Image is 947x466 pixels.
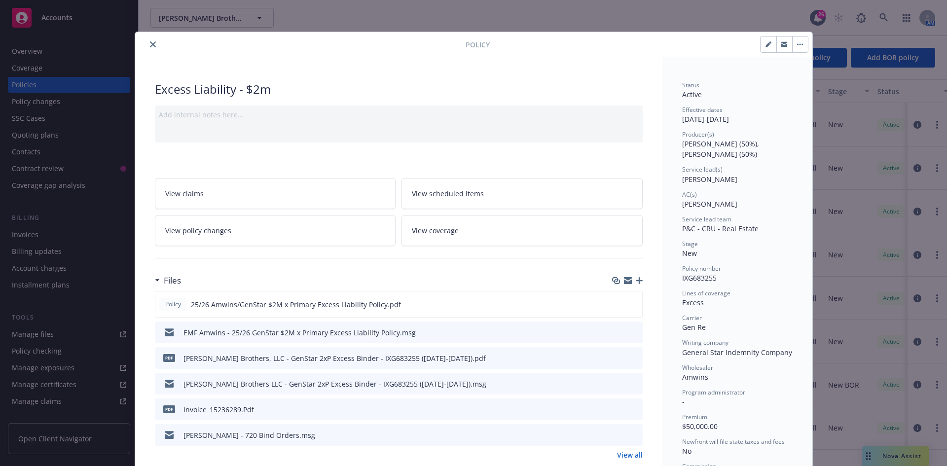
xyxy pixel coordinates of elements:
[630,379,639,389] button: preview file
[682,422,718,431] span: $50,000.00
[159,109,639,120] div: Add internal notes here...
[614,353,622,363] button: download file
[682,81,699,89] span: Status
[682,130,714,139] span: Producer(s)
[183,353,486,363] div: [PERSON_NAME] Brothers, LLC - GenStar 2xP Excess Binder - IXG683255 ([DATE]-[DATE]).pdf
[630,327,639,338] button: preview file
[682,348,792,357] span: General Star Indemnity Company
[155,274,181,287] div: Files
[401,178,643,209] a: View scheduled items
[155,178,396,209] a: View claims
[614,404,622,415] button: download file
[682,90,702,99] span: Active
[682,446,692,456] span: No
[163,354,175,361] span: pdf
[682,297,793,308] div: Excess
[164,274,181,287] h3: Files
[466,39,490,50] span: Policy
[163,300,183,309] span: Policy
[617,450,643,460] a: View all
[183,379,486,389] div: [PERSON_NAME] Brothers LLC - GenStar 2xP Excess Binder - IXG683255 ([DATE]-[DATE]).msg
[630,430,639,440] button: preview file
[412,225,459,236] span: View coverage
[165,225,231,236] span: View policy changes
[183,327,416,338] div: EMF Amwins - 25/26 GenStar $2M x Primary Excess Liability Policy.msg
[682,397,685,406] span: -
[682,314,702,322] span: Carrier
[682,264,721,273] span: Policy number
[630,353,639,363] button: preview file
[147,38,159,50] button: close
[614,299,621,310] button: download file
[682,413,707,421] span: Premium
[682,372,708,382] span: Amwins
[401,215,643,246] a: View coverage
[165,188,204,199] span: View claims
[682,190,697,199] span: AC(s)
[682,249,697,258] span: New
[682,215,731,223] span: Service lead team
[183,404,254,415] div: Invoice_15236289.Pdf
[682,323,706,332] span: Gen Re
[191,299,401,310] span: 25/26 Amwins/GenStar $2M x Primary Excess Liability Policy.pdf
[682,106,793,124] div: [DATE] - [DATE]
[682,289,730,297] span: Lines of coverage
[682,273,717,283] span: IXG683255
[155,215,396,246] a: View policy changes
[183,430,315,440] div: [PERSON_NAME] - 720 Bind Orders.msg
[682,139,761,159] span: [PERSON_NAME] (50%), [PERSON_NAME] (50%)
[630,404,639,415] button: preview file
[682,224,759,233] span: P&C - CRU - Real Estate
[682,363,713,372] span: Wholesaler
[682,338,728,347] span: Writing company
[412,188,484,199] span: View scheduled items
[682,199,737,209] span: [PERSON_NAME]
[614,430,622,440] button: download file
[163,405,175,413] span: Pdf
[682,388,745,396] span: Program administrator
[682,165,723,174] span: Service lead(s)
[614,327,622,338] button: download file
[155,81,643,98] div: Excess Liability - $2m
[614,379,622,389] button: download file
[682,175,737,184] span: [PERSON_NAME]
[629,299,638,310] button: preview file
[682,240,698,248] span: Stage
[682,437,785,446] span: Newfront will file state taxes and fees
[682,106,723,114] span: Effective dates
